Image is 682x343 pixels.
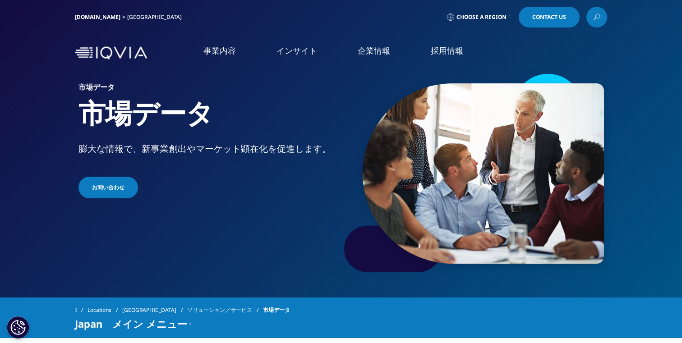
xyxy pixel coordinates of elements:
[127,14,185,21] div: [GEOGRAPHIC_DATA]
[78,177,138,198] a: お問い合わせ
[456,14,507,21] span: Choose a Region
[7,316,29,338] button: Cookie 設定
[75,13,120,21] a: [DOMAIN_NAME]
[75,318,187,329] span: Japan メイン メニュー
[151,32,607,74] nav: Primary
[122,302,187,318] a: [GEOGRAPHIC_DATA]
[363,83,604,264] img: 105_sharing-information.jpg
[431,45,463,56] a: 採用情報
[78,96,338,142] h1: 市場データ
[358,45,390,56] a: 企業情報
[187,302,263,318] a: ソリューション／サービス
[78,142,338,160] p: 膨大な情報で、新事業創出やマーケット顕在化を促進します。
[78,83,338,96] h6: 市場データ
[532,14,566,20] span: Contact Us
[203,45,236,56] a: 事業内容
[88,302,122,318] a: Locations
[92,183,124,192] span: お問い合わせ
[519,7,580,27] a: Contact Us
[263,302,290,318] span: 市場データ
[276,45,317,56] a: インサイト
